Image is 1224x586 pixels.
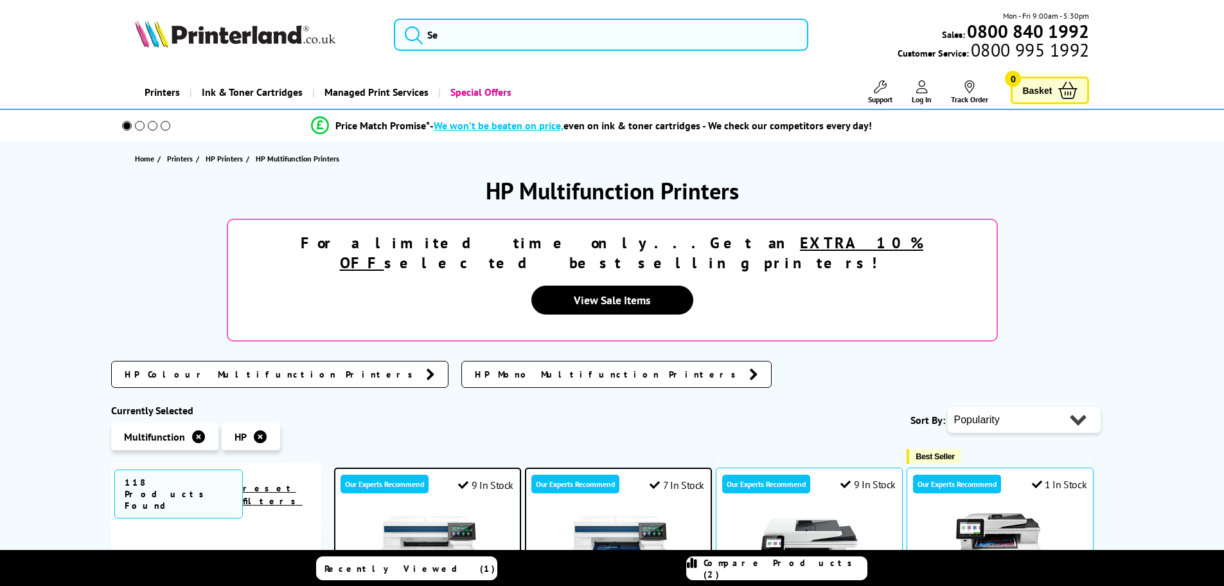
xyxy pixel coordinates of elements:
[916,452,955,461] span: Best Seller
[913,475,1001,493] div: Our Experts Recommend
[868,95,892,104] span: Support
[722,475,810,493] div: Our Experts Recommend
[111,404,322,417] div: Currently Selected
[898,44,1089,59] span: Customer Service:
[394,19,808,51] input: Se
[135,19,335,48] img: Printerland Logo
[135,152,157,165] a: Home
[114,470,243,518] span: 118 Products Found
[475,368,743,381] span: HP Mono Multifunction Printers
[256,154,339,163] span: HP Multifunction Printers
[1005,71,1021,87] span: 0
[531,475,619,493] div: Our Experts Recommend
[840,478,896,491] div: 9 In Stock
[243,482,303,507] a: reset filters
[111,176,1113,206] h1: HP Multifunction Printers
[167,152,193,165] span: Printers
[438,76,521,109] a: Special Offers
[202,76,303,109] span: Ink & Toner Cartridges
[531,286,693,315] a: View Sale Items
[912,80,932,104] a: Log In
[704,557,867,580] span: Compare Products (2)
[458,479,513,491] div: 9 In Stock
[324,563,495,574] span: Recently Viewed (1)
[135,19,378,50] a: Printerland Logo
[1032,478,1087,491] div: 1 In Stock
[1022,82,1052,99] span: Basket
[434,119,563,132] span: We won’t be beaten on price,
[1011,77,1089,104] a: Basket 0
[124,430,185,443] span: Multifunction
[206,152,246,165] a: HP Printers
[461,361,772,388] a: HP Mono Multifunction Printers
[912,95,932,104] span: Log In
[301,233,923,273] strong: For a limited time only...Get an selected best selling printers!
[121,547,312,560] span: Brand
[111,361,448,388] a: HP Colour Multifunction Printers
[951,80,988,104] a: Track Order
[967,19,1089,43] b: 0800 840 1992
[341,475,429,493] div: Our Experts Recommend
[125,368,420,381] span: HP Colour Multifunction Printers
[868,80,892,104] a: Support
[135,76,190,109] a: Printers
[1003,10,1089,22] span: Mon - Fri 9:00am - 5:30pm
[910,414,945,426] span: Sort By:
[650,479,704,491] div: 7 In Stock
[335,119,430,132] span: Price Match Promise*
[190,76,312,109] a: Ink & Toner Cartridges
[686,556,867,580] a: Compare Products (2)
[105,114,1079,137] li: modal_Promise
[907,449,961,464] button: Best Seller
[235,430,247,443] span: HP
[206,152,243,165] span: HP Printers
[312,76,438,109] a: Managed Print Services
[167,152,196,165] a: Printers
[430,119,872,132] div: - even on ink & toner cartridges - We check our competitors every day!
[969,44,1089,56] span: 0800 995 1992
[942,28,965,41] span: Sales:
[316,556,497,580] a: Recently Viewed (1)
[965,25,1089,37] a: 0800 840 1992
[340,233,924,273] u: EXTRA 10% OFF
